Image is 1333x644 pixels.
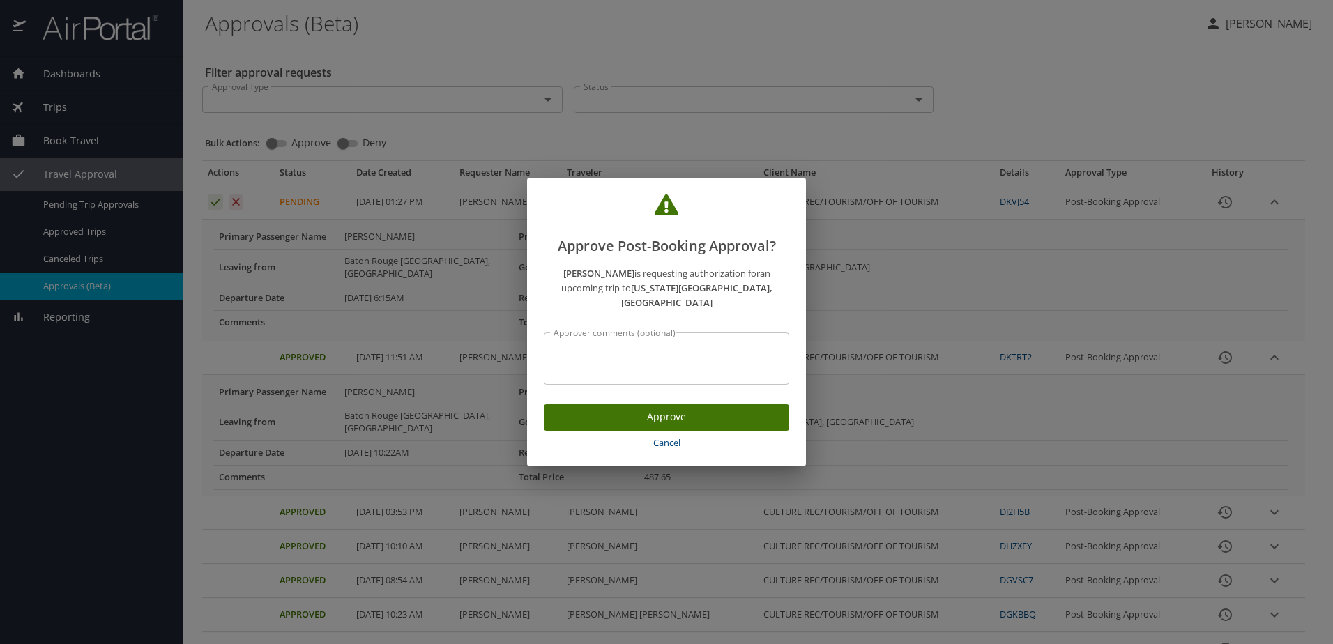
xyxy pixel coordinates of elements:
button: Cancel [544,431,789,455]
span: Cancel [549,435,784,451]
strong: [US_STATE][GEOGRAPHIC_DATA], [GEOGRAPHIC_DATA] [621,282,772,309]
span: Approve [555,408,778,426]
button: Approve [544,404,789,431]
h2: Approve Post-Booking Approval? [544,194,789,257]
strong: [PERSON_NAME] [563,267,634,279]
p: is requesting authorization for an upcoming trip to [544,266,789,309]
